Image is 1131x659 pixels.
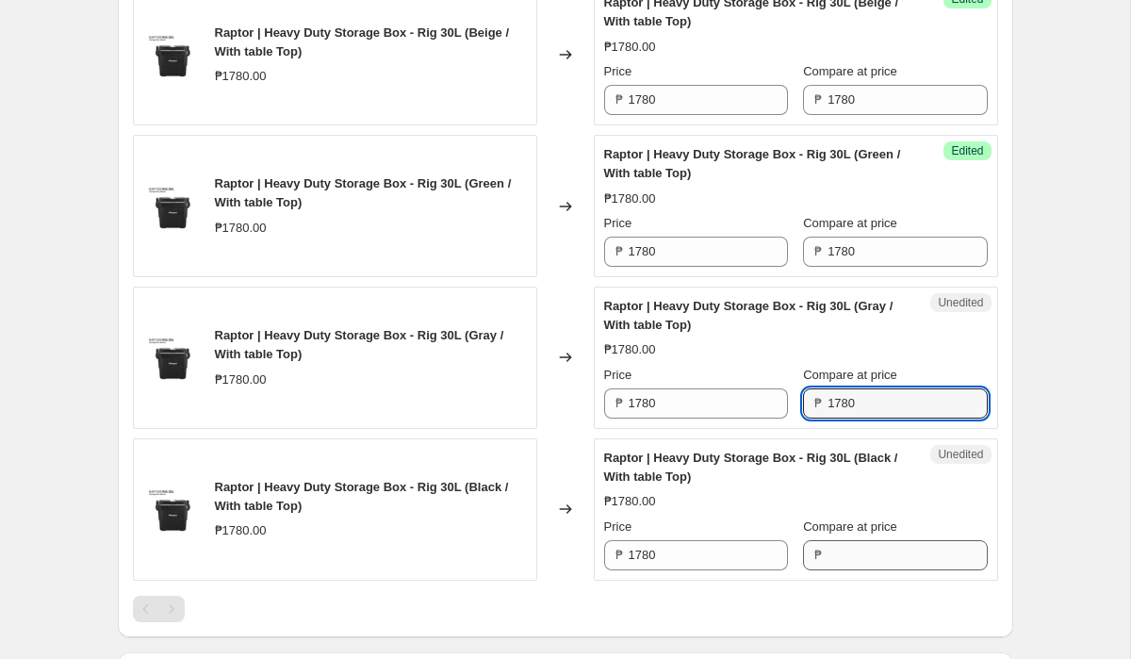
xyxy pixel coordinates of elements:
[604,216,632,230] span: Price
[814,396,822,410] span: ₱
[615,92,623,107] span: ₱
[938,447,983,462] span: Unedited
[803,216,897,230] span: Compare at price
[951,143,983,158] span: Edited
[215,67,267,86] div: ₱1780.00
[143,481,200,537] img: PH_RIG_30L_Black_80x.png
[215,219,267,238] div: ₱1780.00
[615,548,623,562] span: ₱
[215,521,267,540] div: ₱1780.00
[215,480,509,513] span: Raptor | Heavy Duty Storage Box - Rig 30L (Black / With table Top)
[604,519,632,534] span: Price
[604,340,656,359] div: ₱1780.00
[215,371,267,389] div: ₱1780.00
[604,299,893,332] span: Raptor | Heavy Duty Storage Box - Rig 30L (Gray / With table Top)
[615,396,623,410] span: ₱
[133,596,185,622] nav: Pagination
[143,26,200,83] img: PH_RIG_30L_Black_80x.png
[814,548,822,562] span: ₱
[604,147,901,180] span: Raptor | Heavy Duty Storage Box - Rig 30L (Green / With table Top)
[143,178,200,235] img: PH_RIG_30L_Black_80x.png
[803,519,897,534] span: Compare at price
[938,295,983,310] span: Unedited
[215,25,510,58] span: Raptor | Heavy Duty Storage Box - Rig 30L (Beige / With table Top)
[604,64,632,78] span: Price
[615,244,623,258] span: ₱
[143,329,200,386] img: PH_RIG_30L_Black_80x.png
[814,244,822,258] span: ₱
[604,189,656,208] div: ₱1780.00
[814,92,822,107] span: ₱
[215,328,504,361] span: Raptor | Heavy Duty Storage Box - Rig 30L (Gray / With table Top)
[803,368,897,382] span: Compare at price
[215,176,512,209] span: Raptor | Heavy Duty Storage Box - Rig 30L (Green / With table Top)
[604,492,656,511] div: ₱1780.00
[803,64,897,78] span: Compare at price
[604,368,632,382] span: Price
[604,451,898,484] span: Raptor | Heavy Duty Storage Box - Rig 30L (Black / With table Top)
[604,38,656,57] div: ₱1780.00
